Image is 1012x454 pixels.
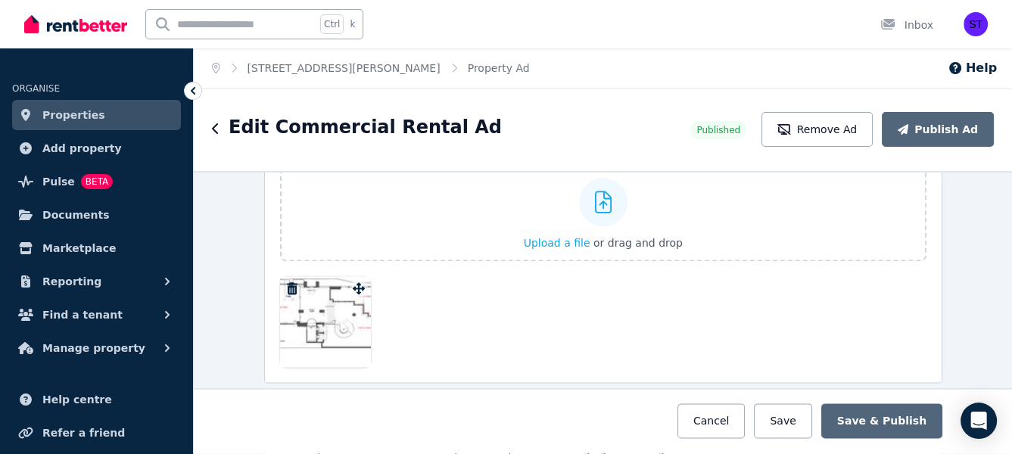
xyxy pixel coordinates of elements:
a: [STREET_ADDRESS][PERSON_NAME] [248,62,441,74]
button: Find a tenant [12,300,181,330]
span: Manage property [42,339,145,357]
button: Help [948,59,997,77]
span: Upload a file [524,237,590,249]
span: Documents [42,206,110,224]
button: Save [754,404,811,439]
nav: Breadcrumb [194,48,548,88]
button: Upload a file or drag and drop [524,235,683,250]
a: Properties [12,100,181,130]
span: ORGANISE [12,83,60,94]
span: Properties [42,106,105,124]
button: Publish Ad [882,112,994,147]
button: Cancel [677,404,744,439]
button: Remove Ad [761,112,873,147]
div: Open Intercom Messenger [961,403,997,439]
span: Marketplace [42,239,116,257]
h1: Edit Commercial Rental Ad [229,115,502,139]
span: Help centre [42,390,112,409]
img: Stamford Land Leasing Team [964,12,988,36]
span: Published [696,124,740,136]
a: Documents [12,200,181,230]
a: Refer a friend [12,418,181,448]
div: Inbox [880,17,933,33]
img: RentBetter [24,13,127,36]
span: Reporting [42,272,101,291]
span: Find a tenant [42,306,123,324]
span: Add property [42,139,122,157]
span: Pulse [42,173,75,191]
span: k [350,18,355,30]
a: Add property [12,133,181,163]
a: Marketplace [12,233,181,263]
a: Help centre [12,384,181,415]
button: Manage property [12,333,181,363]
a: Property Ad [468,62,530,74]
button: Save & Publish [820,404,942,439]
span: Refer a friend [42,424,125,442]
span: BETA [81,174,113,189]
button: Reporting [12,266,181,297]
a: PulseBETA [12,166,181,197]
span: Ctrl [320,14,344,34]
span: or drag and drop [593,237,683,249]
